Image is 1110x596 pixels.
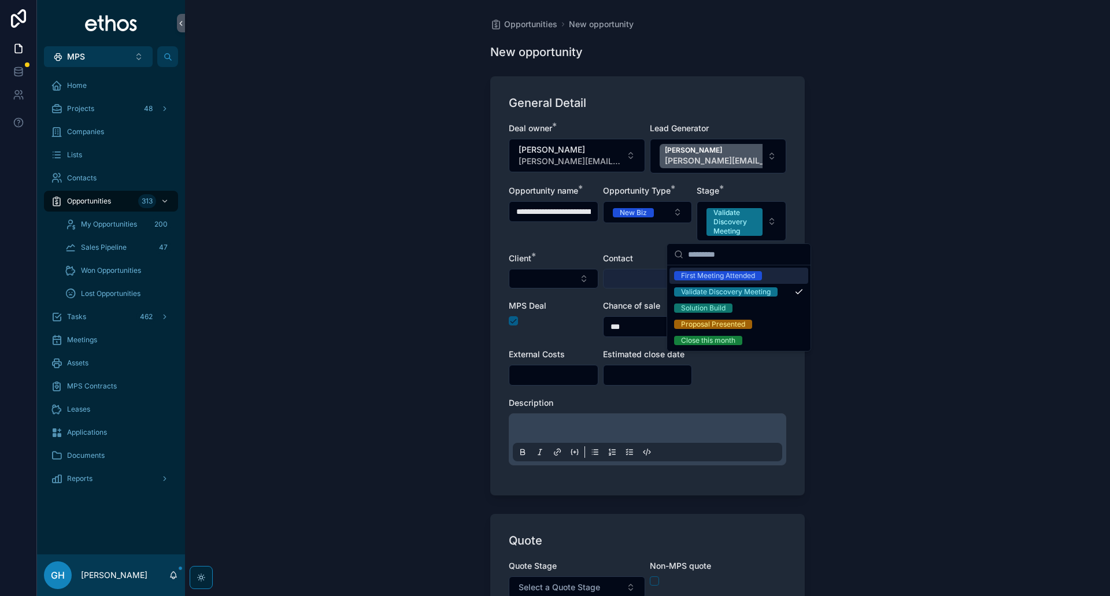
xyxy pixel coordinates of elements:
span: [PERSON_NAME][EMAIL_ADDRESS][PERSON_NAME][DOMAIN_NAME] [519,156,621,167]
a: Projects48 [44,98,178,119]
button: Select Button [603,269,693,288]
button: Select Button [44,46,153,67]
span: Home [67,81,87,90]
div: Validate Discovery Meeting [681,287,771,297]
a: Companies [44,121,178,142]
button: Select Button [509,139,645,172]
a: Leases [44,399,178,420]
div: 47 [156,240,171,254]
button: Select Button [603,201,693,223]
span: Lists [67,150,82,160]
span: Stage [697,186,719,195]
div: 48 [140,102,156,116]
span: [PERSON_NAME][EMAIL_ADDRESS][PERSON_NAME][DOMAIN_NAME] [665,155,850,166]
a: Home [44,75,178,96]
a: Reports [44,468,178,489]
a: My Opportunities200 [58,214,178,235]
span: MPS Contracts [67,382,117,391]
a: Opportunities [490,18,557,30]
span: Applications [67,428,107,437]
span: Contacts [67,173,97,183]
span: Opportunity Type [603,186,671,195]
div: First Meeting Attended [681,271,755,280]
span: Reports [67,474,92,483]
span: [PERSON_NAME] [519,144,621,156]
span: Leases [67,405,90,414]
h1: Quote [509,532,542,549]
a: Lost Opportunities [58,283,178,304]
span: Meetings [67,335,97,345]
button: Select Button [697,201,786,241]
span: Won Opportunities [81,266,141,275]
p: [PERSON_NAME] [81,569,147,581]
div: scrollable content [37,67,185,504]
span: MPS [67,51,85,62]
a: MPS Contracts [44,376,178,397]
span: Lost Opportunities [81,289,140,298]
span: Documents [67,451,105,460]
button: Unselect 160 [660,144,867,168]
a: Lists [44,145,178,165]
span: Projects [67,104,94,113]
a: Tasks462 [44,306,178,327]
span: Opportunities [67,197,111,206]
span: External Costs [509,349,565,359]
span: Contact [603,253,633,263]
h1: General Detail [509,95,586,111]
span: Estimated close date [603,349,684,359]
div: Close this month [681,336,735,345]
a: Documents [44,445,178,466]
span: GH [51,568,65,582]
img: App logo [84,14,138,32]
a: Won Opportunities [58,260,178,281]
button: Select Button [509,269,598,288]
span: Assets [67,358,88,368]
a: Assets [44,353,178,373]
div: Solution Build [681,303,726,313]
div: 462 [136,310,156,324]
a: New opportunity [569,18,634,30]
div: 200 [151,217,171,231]
a: Meetings [44,330,178,350]
span: Select a Quote Stage [519,582,600,593]
span: Client [509,253,531,263]
a: Applications [44,422,178,443]
span: [PERSON_NAME] [665,146,850,155]
div: 313 [138,194,156,208]
span: Chance of sale [603,301,660,310]
a: Opportunities313 [44,191,178,212]
span: My Opportunities [81,220,137,229]
a: Sales Pipeline47 [58,237,178,258]
span: Opportunity name [509,186,578,195]
span: MPS Deal [509,301,546,310]
span: Lead Generator [650,123,709,133]
span: Opportunities [504,18,557,30]
span: Quote Stage [509,561,557,571]
span: Deal owner [509,123,552,133]
button: Select Button [650,139,786,173]
div: New Biz [620,208,647,217]
div: Suggestions [667,265,811,351]
div: Proposal Presented [681,320,745,329]
span: Non-MPS quote [650,561,711,571]
div: Validate Discovery Meeting [713,208,756,236]
span: Tasks [67,312,86,321]
span: Sales Pipeline [81,243,127,252]
h1: New opportunity [490,44,583,60]
span: Description [509,398,553,408]
span: Companies [67,127,104,136]
a: Contacts [44,168,178,188]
